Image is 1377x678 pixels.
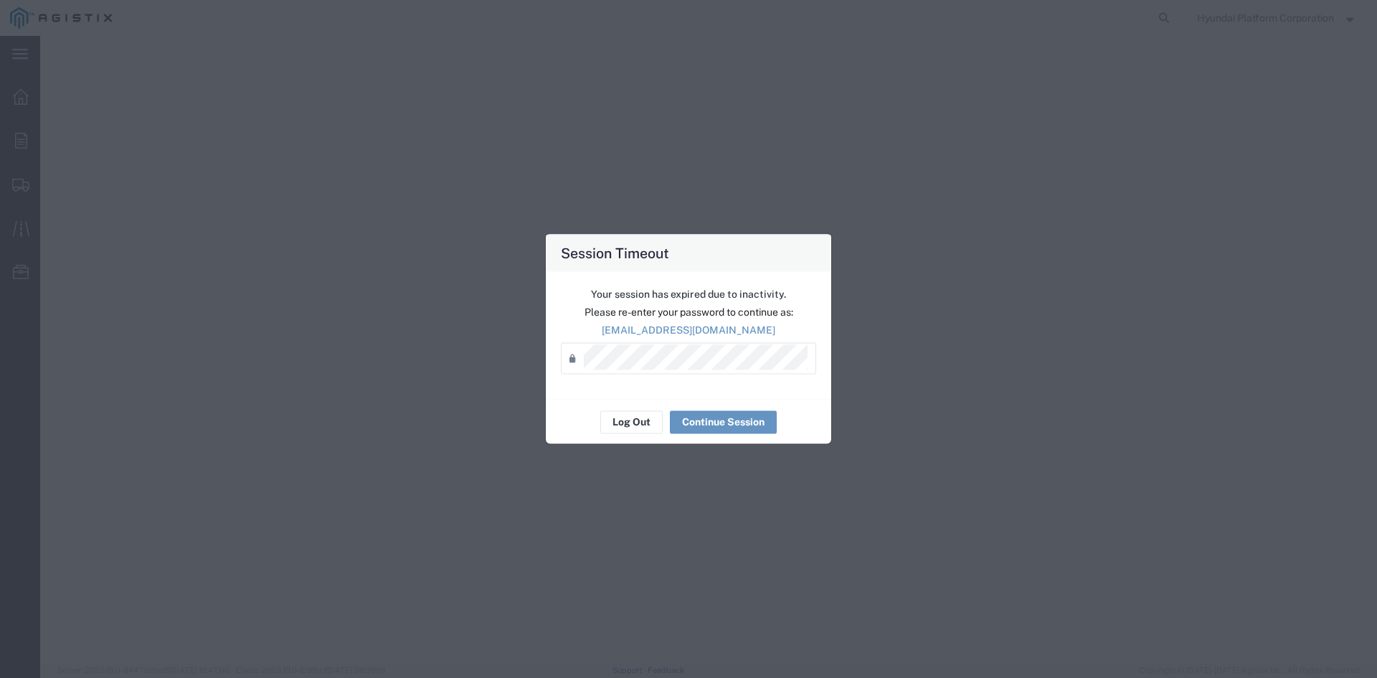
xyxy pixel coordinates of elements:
[561,304,816,319] p: Please re-enter your password to continue as:
[670,410,777,433] button: Continue Session
[600,410,663,433] button: Log Out
[561,322,816,337] p: [EMAIL_ADDRESS][DOMAIN_NAME]
[561,242,669,263] h4: Session Timeout
[561,286,816,301] p: Your session has expired due to inactivity.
